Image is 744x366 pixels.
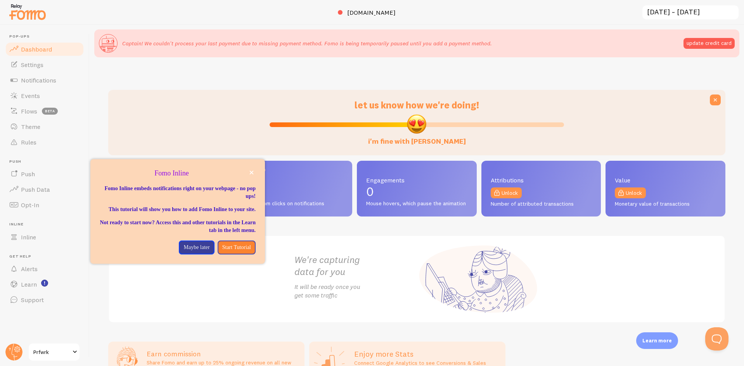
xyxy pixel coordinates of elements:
[122,40,492,47] p: Captain! We couldn't process your last payment due to missing payment method. Fomo is being tempo...
[21,296,44,304] span: Support
[368,129,466,146] label: i'm fine with [PERSON_NAME]
[179,241,214,254] button: Maybe later
[28,343,80,361] a: Prfwrk
[5,229,85,245] a: Inline
[100,206,256,213] p: This tutorial will show you how to add Fomo Inline to your site.
[5,72,85,88] a: Notifications
[366,177,467,183] span: Engagements
[5,277,85,292] a: Learn
[183,244,209,251] p: Maybe later
[354,349,501,359] h2: Enjoy more Stats
[242,200,343,207] span: Traffic from clicks on notifications
[5,57,85,72] a: Settings
[21,123,40,131] span: Theme
[5,41,85,57] a: Dashboard
[5,119,85,134] a: Theme
[5,88,85,103] a: Events
[294,254,417,278] h2: We're capturing data for you
[5,134,85,150] a: Rules
[683,38,735,49] button: update credit card
[21,201,39,209] span: Opt-In
[5,197,85,213] a: Opt-In
[366,186,467,198] p: 0
[21,45,52,53] span: Dashboard
[222,244,251,251] p: Start Tutorial
[491,201,592,208] span: Number of attributed transactions
[218,241,256,254] button: Start Tutorial
[491,177,592,183] span: Attributions
[642,337,672,344] p: Learn more
[21,76,56,84] span: Notifications
[147,349,300,358] h3: Earn commission
[8,2,47,22] img: fomo-relay-logo-orange.svg
[5,182,85,197] a: Push Data
[355,99,479,111] span: let us know how we're doing!
[33,347,70,357] span: Prfwrk
[247,168,256,177] button: close,
[5,261,85,277] a: Alerts
[100,168,256,179] p: Fomo Inline
[21,280,37,288] span: Learn
[491,187,522,198] a: Unlock
[406,113,427,134] img: emoji.png
[615,201,716,208] span: Monetary value of transactions
[366,200,467,207] span: Mouse hovers, which pause the animation
[5,166,85,182] a: Push
[9,159,85,164] span: Push
[42,108,58,115] span: beta
[615,177,716,183] span: Value
[21,170,35,178] span: Push
[100,219,256,234] p: Not ready to start now? Access this and other tutorials in the Learn tab in the left menu.
[90,159,265,264] div: Fomo Inline
[21,92,40,100] span: Events
[705,327,728,351] iframe: Help Scout Beacon - Open
[294,282,417,300] p: It will be ready once you get some traffic
[21,107,37,115] span: Flows
[5,292,85,308] a: Support
[5,103,85,119] a: Flows beta
[615,187,646,198] a: Unlock
[21,265,38,273] span: Alerts
[242,177,343,183] span: Clicks
[21,61,43,69] span: Settings
[21,186,50,193] span: Push Data
[242,186,343,198] p: 0
[9,34,85,39] span: Pop-ups
[636,332,678,349] div: Learn more
[21,233,36,241] span: Inline
[100,185,256,200] p: Fomo Inline embeds notifications right on your webpage - no pop ups!
[9,254,85,259] span: Get Help
[21,138,36,146] span: Rules
[41,280,48,287] svg: <p>Watch New Feature Tutorials!</p>
[9,222,85,227] span: Inline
